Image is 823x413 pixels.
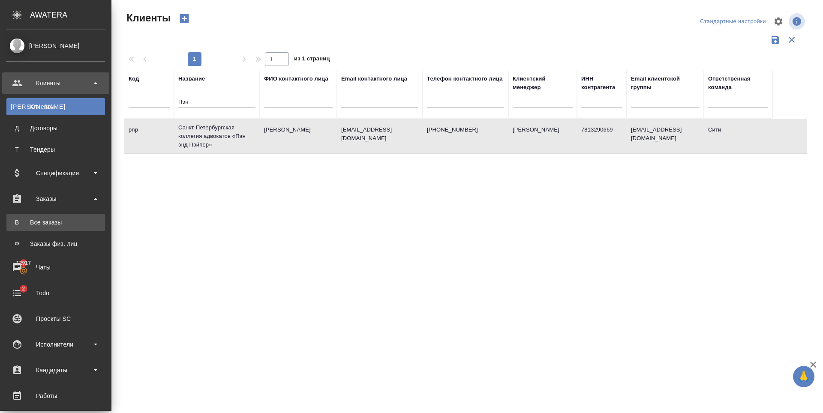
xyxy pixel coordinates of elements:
button: Создать [174,11,195,26]
span: 🙏 [796,368,811,386]
div: Код [129,75,139,83]
button: Сбросить фильтры [784,32,800,48]
p: [EMAIL_ADDRESS][DOMAIN_NAME] [341,126,418,143]
div: ИНН контрагента [581,75,622,92]
td: 7813290669 [577,121,627,151]
div: Заказы физ. лиц [11,239,101,248]
a: 12917Чаты [2,257,109,278]
td: Санкт-Петербургская коллегия адвокатов «Пэн энд Пэйпер» [174,119,260,153]
a: Работы [2,385,109,407]
td: [EMAIL_ADDRESS][DOMAIN_NAME] [627,121,704,151]
td: Сити [704,121,772,151]
div: Название [178,75,205,83]
a: [PERSON_NAME]Клиенты [6,98,105,115]
div: Тендеры [11,145,101,154]
div: Чаты [6,261,105,274]
div: Email контактного лица [341,75,407,83]
div: Проекты SC [6,312,105,325]
span: 2 [17,284,30,293]
a: ВВсе заказы [6,214,105,231]
td: pnp [124,121,174,151]
a: Проекты SC [2,308,109,329]
div: Кандидаты [6,364,105,377]
div: Все заказы [11,218,101,227]
a: ДДоговоры [6,120,105,137]
a: ФЗаказы физ. лиц [6,235,105,252]
div: Клиентский менеджер [513,75,573,92]
div: [PERSON_NAME] [6,41,105,51]
div: Email клиентской группы [631,75,700,92]
div: Todo [6,287,105,299]
div: Исполнители [6,338,105,351]
a: ТТендеры [6,141,105,158]
span: Настроить таблицу [768,11,789,32]
span: из 1 страниц [294,54,330,66]
div: Клиенты [6,77,105,90]
div: Работы [6,389,105,402]
div: Клиенты [11,102,101,111]
div: Ответственная команда [708,75,768,92]
p: [PHONE_NUMBER] [427,126,504,134]
div: split button [698,15,768,28]
a: 2Todo [2,282,109,304]
td: [PERSON_NAME] [508,121,577,151]
span: Посмотреть информацию [789,13,807,30]
div: Договоры [11,124,101,132]
div: Заказы [6,192,105,205]
button: 🙏 [793,366,814,387]
span: Клиенты [124,11,171,25]
div: Спецификации [6,167,105,180]
div: ФИО контактного лица [264,75,328,83]
button: Сохранить фильтры [767,32,784,48]
div: AWATERA [30,6,111,24]
span: 12917 [11,259,36,267]
div: Телефон контактного лица [427,75,503,83]
td: [PERSON_NAME] [260,121,337,151]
